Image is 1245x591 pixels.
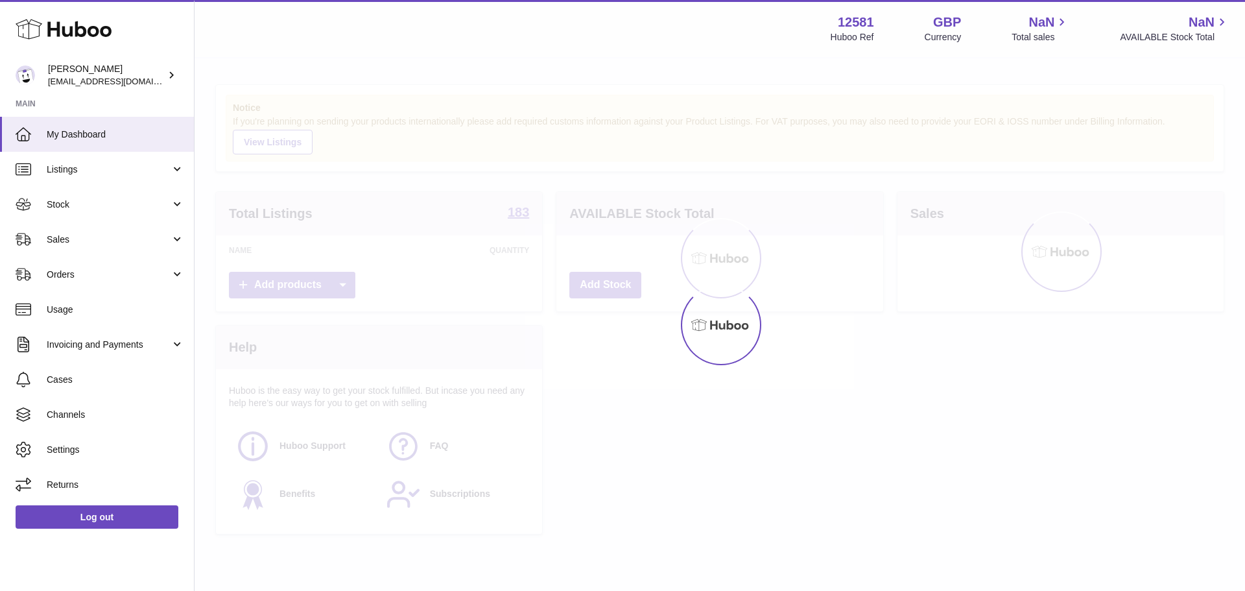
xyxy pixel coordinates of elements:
img: rnash@drink-trip.com [16,66,35,85]
span: NaN [1189,14,1215,31]
span: AVAILABLE Stock Total [1120,31,1229,43]
span: Returns [47,479,184,491]
div: [PERSON_NAME] [48,63,165,88]
span: Orders [47,269,171,281]
strong: 12581 [838,14,874,31]
span: Cases [47,374,184,386]
span: Listings [47,163,171,176]
span: Sales [47,234,171,246]
span: Usage [47,304,184,316]
span: My Dashboard [47,128,184,141]
a: Log out [16,505,178,529]
span: Total sales [1012,31,1069,43]
a: NaN AVAILABLE Stock Total [1120,14,1229,43]
div: Huboo Ref [831,31,874,43]
span: [EMAIL_ADDRESS][DOMAIN_NAME] [48,76,191,86]
span: Channels [47,409,184,421]
strong: GBP [933,14,961,31]
div: Currency [925,31,962,43]
span: Stock [47,199,171,211]
span: NaN [1028,14,1054,31]
a: NaN Total sales [1012,14,1069,43]
span: Settings [47,444,184,456]
span: Invoicing and Payments [47,339,171,351]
